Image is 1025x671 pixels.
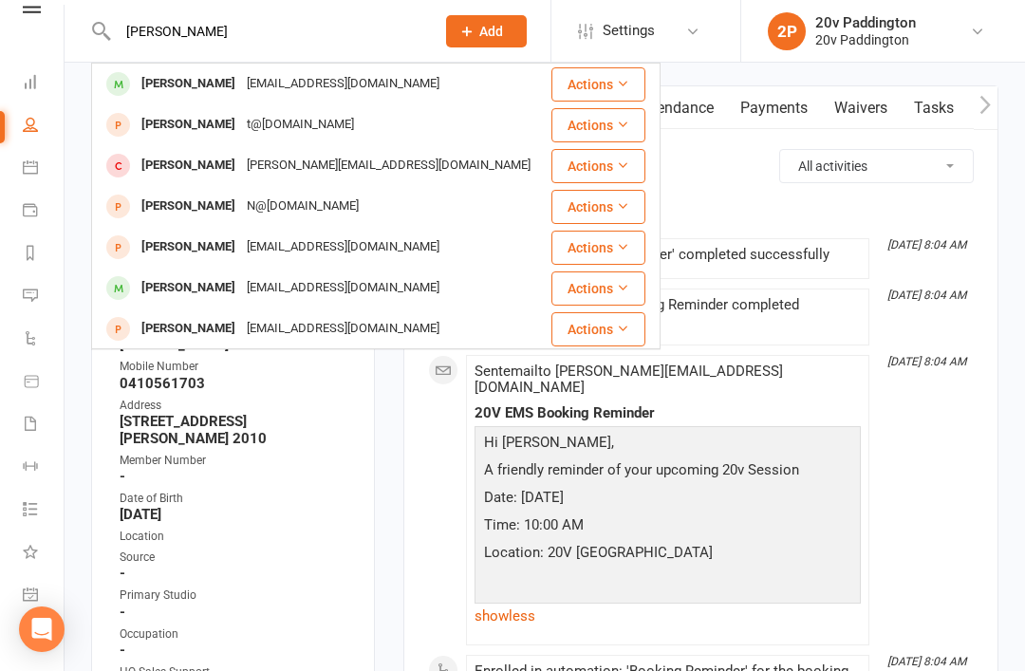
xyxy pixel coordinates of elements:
a: Waivers [821,86,901,130]
span: Settings [603,9,655,52]
div: [PERSON_NAME] [136,193,241,220]
strong: - [120,604,349,621]
div: Primary Studio [120,587,349,605]
input: Search... [112,18,421,45]
button: Actions [551,108,645,142]
div: [EMAIL_ADDRESS][DOMAIN_NAME] [241,315,445,343]
div: [PERSON_NAME][EMAIL_ADDRESS][DOMAIN_NAME] [241,152,536,179]
div: Mobile Number [120,358,349,376]
button: Actions [551,231,645,265]
li: This Month [428,208,974,238]
div: [PERSON_NAME] [136,233,241,261]
button: Actions [551,149,645,183]
i: [DATE] 8:04 AM [887,289,966,302]
div: N@[DOMAIN_NAME] [241,193,364,220]
i: [DATE] 8:04 AM [887,655,966,668]
div: [PERSON_NAME] [136,70,241,98]
div: 20V EMS Booking Reminder [475,405,861,421]
p: Date: [DATE] [479,486,856,513]
a: General attendance kiosk mode [23,575,65,618]
a: Payments [727,86,821,130]
a: Reports [23,233,65,276]
div: Occupation [120,625,349,643]
div: [EMAIL_ADDRESS][DOMAIN_NAME] [241,274,445,302]
div: Source [120,549,349,567]
div: Step 1 of automation Booking Reminder completed successfully [475,297,861,329]
p: Time: 10:00 AM [479,513,856,541]
div: [PERSON_NAME] [136,111,241,139]
a: Tasks [901,86,967,130]
button: Add [446,15,527,47]
div: [EMAIL_ADDRESS][DOMAIN_NAME] [241,233,445,261]
div: 20v Paddington [815,14,916,31]
strong: - [120,642,349,659]
div: Member Number [120,452,349,470]
div: [PERSON_NAME] [136,315,241,343]
button: Actions [551,312,645,346]
button: Actions [551,67,645,102]
strong: - [120,565,349,582]
a: show less [475,603,861,629]
button: Actions [551,190,645,224]
p: A friendly reminder of your upcoming 20v Session [479,458,856,486]
div: 20v Paddington [815,31,916,48]
button: Actions [551,271,645,306]
div: Open Intercom Messenger [19,606,65,652]
strong: [DATE] [120,506,349,523]
div: 2P [768,12,806,50]
i: [DATE] 8:04 AM [887,355,966,368]
a: Dashboard [23,63,65,105]
div: Address [120,397,349,415]
strong: [STREET_ADDRESS][PERSON_NAME] 2010 [120,413,349,447]
a: Attendance [624,86,727,130]
a: People [23,105,65,148]
div: [PERSON_NAME] [136,152,241,179]
strong: 0410561703 [120,375,349,392]
div: [PERSON_NAME] [136,274,241,302]
span: Add [479,24,503,39]
div: Location [120,528,349,546]
span: Sent email to [PERSON_NAME][EMAIL_ADDRESS][DOMAIN_NAME] [475,363,783,396]
h3: Activity [428,149,974,178]
a: What's New [23,532,65,575]
strong: - [120,468,349,485]
a: Payments [23,191,65,233]
div: t@[DOMAIN_NAME] [241,111,360,139]
div: Date of Birth [120,490,349,508]
a: Product Sales [23,362,65,404]
div: Automation 'Booking Reminder' completed successfully [475,247,861,263]
div: [EMAIL_ADDRESS][DOMAIN_NAME] [241,70,445,98]
a: Calendar [23,148,65,191]
p: Hi [PERSON_NAME], [479,431,856,458]
p: Location: 20V [GEOGRAPHIC_DATA] [479,541,856,568]
i: [DATE] 8:04 AM [887,238,966,252]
